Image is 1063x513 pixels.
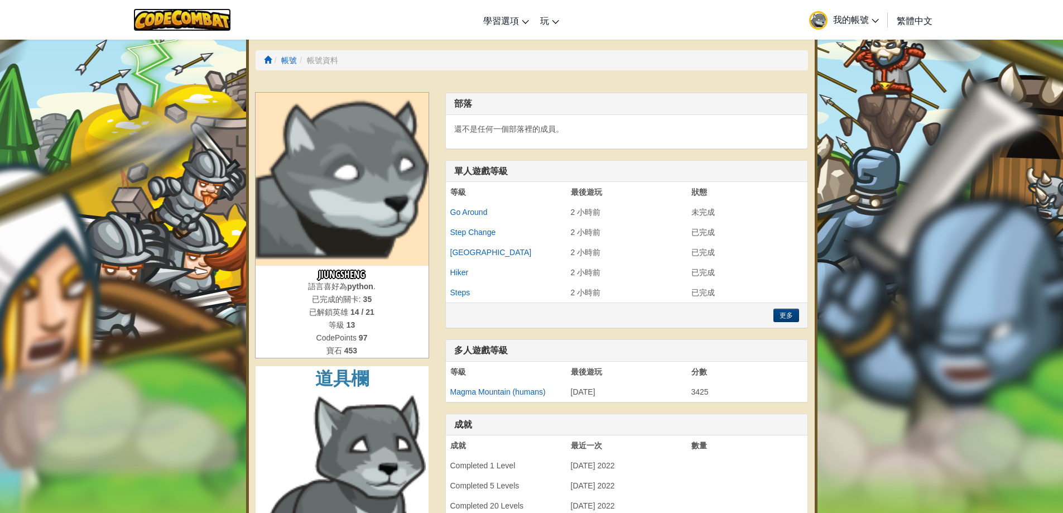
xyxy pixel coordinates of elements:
span: 已解鎖英雄 [309,308,350,317]
strong: python [347,282,373,291]
strong: 14 / 21 [350,308,374,317]
td: Completed 5 Levels [446,476,566,496]
span: 玩 [540,15,549,26]
td: [DATE] 2022 [566,476,687,496]
span: 學習選項 [483,15,519,26]
th: 等級 [446,362,566,382]
a: Step Change [450,228,496,237]
h3: 部落 [454,99,799,109]
a: Magma Mountain (humans) [450,387,546,396]
td: 已完成 [687,282,807,303]
td: 2 小時前 [566,202,687,222]
button: 更多 [773,309,799,322]
span: 寶石 [326,346,344,355]
td: 未完成 [687,202,807,222]
td: 2 小時前 [566,282,687,303]
li: 帳號資料 [297,55,338,66]
a: Hiker [450,268,469,277]
strong: 35 [363,295,372,304]
strong: 13 [347,320,355,329]
a: 學習選項 [478,5,535,35]
td: 已完成 [687,242,807,262]
img: avatar [809,11,828,30]
td: [DATE] [566,382,687,402]
th: 最後遊玩 [566,182,687,202]
a: [GEOGRAPHIC_DATA] [450,248,532,257]
a: 我的帳號 [804,2,884,37]
th: 等級 [446,182,566,202]
th: 最後遊玩 [566,362,687,382]
span: . [373,282,376,291]
span: 我的帳號 [833,13,879,25]
th: 數量 [687,435,807,456]
th: 最近一次 [566,435,687,456]
a: Go Around [450,208,488,217]
span: 已完成的關卡: [312,295,363,304]
td: 已完成 [687,262,807,282]
strong: 453 [344,346,357,355]
strong: 97 [359,333,368,342]
a: 帳號 [281,56,297,65]
td: 2 小時前 [566,262,687,282]
a: 玩 [535,5,565,35]
img: CodeCombat logo [133,8,231,31]
td: 2 小時前 [566,242,687,262]
h2: 道具欄 [256,366,429,391]
span: 繁體中文 [897,15,932,26]
h3: 多人遊戲等級 [454,346,799,356]
th: 分數 [687,362,807,382]
td: [DATE] 2022 [566,456,687,476]
a: Steps [450,288,470,297]
h3: jiungsheng [256,266,429,281]
a: 繁體中文 [891,5,938,35]
td: Completed 1 Level [446,456,566,476]
span: 等級 [329,320,347,329]
p: 還不是任何一個部落裡的成員。 [454,123,799,135]
h3: 成就 [454,420,799,430]
h3: 單人遊戲等級 [454,166,799,176]
th: 成就 [446,435,566,456]
td: 3425 [687,382,807,402]
span: CodePoints [316,333,359,342]
span: 語言喜好為 [308,282,347,291]
th: 狀態 [687,182,807,202]
td: 已完成 [687,222,807,242]
td: 2 小時前 [566,222,687,242]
